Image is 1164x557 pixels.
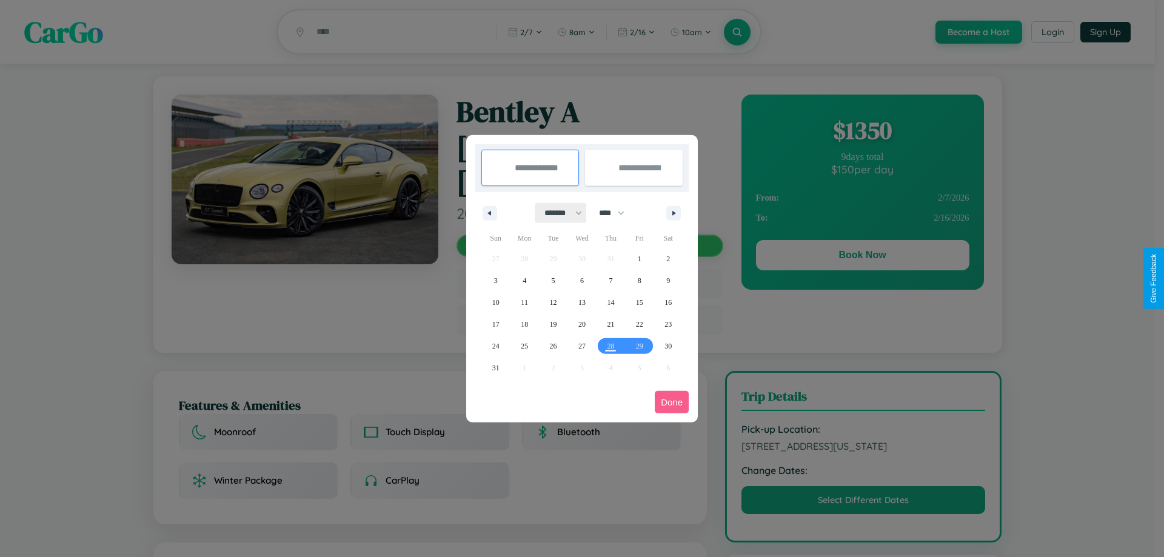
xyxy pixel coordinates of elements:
[567,335,596,357] button: 27
[636,292,643,313] span: 15
[580,270,584,292] span: 6
[539,270,567,292] button: 5
[625,228,654,248] span: Fri
[607,335,614,357] span: 28
[607,292,614,313] span: 14
[539,313,567,335] button: 19
[567,313,596,335] button: 20
[597,228,625,248] span: Thu
[655,391,689,413] button: Done
[521,292,528,313] span: 11
[539,228,567,248] span: Tue
[521,335,528,357] span: 25
[597,270,625,292] button: 7
[625,270,654,292] button: 8
[539,292,567,313] button: 12
[654,313,683,335] button: 23
[494,270,498,292] span: 3
[550,313,557,335] span: 19
[664,292,672,313] span: 16
[654,335,683,357] button: 30
[597,292,625,313] button: 14
[666,248,670,270] span: 2
[567,270,596,292] button: 6
[654,292,683,313] button: 16
[550,292,557,313] span: 12
[492,313,500,335] span: 17
[481,335,510,357] button: 24
[492,292,500,313] span: 10
[510,228,538,248] span: Mon
[492,357,500,379] span: 31
[664,313,672,335] span: 23
[654,270,683,292] button: 9
[492,335,500,357] span: 24
[578,335,586,357] span: 27
[578,313,586,335] span: 20
[567,228,596,248] span: Wed
[625,335,654,357] button: 29
[481,292,510,313] button: 10
[636,313,643,335] span: 22
[521,313,528,335] span: 18
[567,292,596,313] button: 13
[481,313,510,335] button: 17
[481,270,510,292] button: 3
[625,292,654,313] button: 15
[552,270,555,292] span: 5
[550,335,557,357] span: 26
[597,313,625,335] button: 21
[539,335,567,357] button: 26
[625,248,654,270] button: 1
[654,248,683,270] button: 2
[578,292,586,313] span: 13
[597,335,625,357] button: 28
[636,335,643,357] span: 29
[664,335,672,357] span: 30
[609,270,612,292] span: 7
[638,248,641,270] span: 1
[666,270,670,292] span: 9
[481,357,510,379] button: 31
[654,228,683,248] span: Sat
[607,313,614,335] span: 21
[481,228,510,248] span: Sun
[638,270,641,292] span: 8
[510,313,538,335] button: 18
[523,270,526,292] span: 4
[1149,254,1158,303] div: Give Feedback
[510,292,538,313] button: 11
[625,313,654,335] button: 22
[510,335,538,357] button: 25
[510,270,538,292] button: 4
